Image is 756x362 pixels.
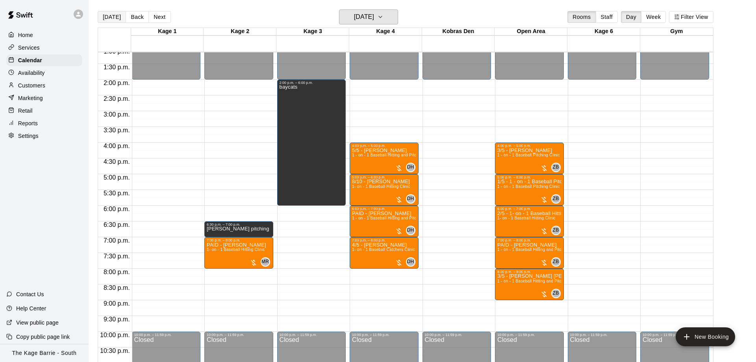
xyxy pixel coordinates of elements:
span: Dan Hodgins [409,163,415,172]
div: Kage 1 [131,28,204,35]
button: Filter View [669,11,713,23]
p: Availability [18,69,45,77]
div: 5:00 p.m. – 6:00 p.m.: 1/5 - 1 - on - 1 Baseball Pitching Clinic [495,174,564,206]
div: 4:00 p.m. – 5:00 p.m. [352,144,416,148]
p: Reports [18,119,38,127]
div: 10:00 p.m. – 11:59 p.m. [134,333,198,337]
div: Gym [640,28,713,35]
span: DH [407,226,414,234]
div: Kage 6 [567,28,640,35]
span: MR [261,258,269,266]
div: Zach Biery [551,257,561,267]
span: 9:30 p.m. [102,316,132,323]
a: Calendar [6,54,82,66]
div: 6:00 p.m. – 7:00 p.m.: PAID - Seth Filman [350,206,419,237]
span: ZB [553,163,559,171]
div: 6:30 p.m. – 7:00 p.m.: Dan pitching [204,221,273,237]
span: Murray Roach [264,257,270,267]
span: Zach Biery [554,163,561,172]
a: Marketing [6,92,82,104]
div: Kage 4 [349,28,422,35]
div: 7:00 p.m. – 8:00 p.m. [497,238,561,242]
div: Availability [6,67,82,79]
p: Contact Us [16,290,44,298]
span: 1- on - 1 Baseball Catchers Clinic [352,247,415,252]
span: 6:00 p.m. [102,206,132,212]
a: Customers [6,80,82,91]
div: 6:00 p.m. – 7:00 p.m. [352,207,416,211]
div: Retail [6,105,82,117]
button: Back [126,11,149,23]
span: 1- on - 1 Baseball Hitting Clinic [352,184,410,189]
button: Week [641,11,666,23]
div: 4:00 p.m. – 5:00 p.m. [497,144,561,148]
span: Zach Biery [554,226,561,235]
div: 6:30 p.m. – 7:00 p.m. [207,223,271,226]
span: 1 - on - 1 Baseball Hitting and Pitching Clinic [497,279,581,283]
p: Settings [18,132,39,140]
p: Calendar [18,56,42,64]
button: Rooms [567,11,596,23]
div: 5:00 p.m. – 6:00 p.m.: 8/10 - Nathan Bakonyi [350,174,419,206]
span: 3:00 p.m. [102,111,132,118]
span: 7:30 p.m. [102,253,132,260]
p: Customers [18,82,45,89]
button: Staff [596,11,618,23]
p: Help Center [16,304,46,312]
span: 3:30 p.m. [102,127,132,134]
span: 7:00 p.m. [102,237,132,244]
div: Zach Biery [551,194,561,204]
p: Marketing [18,94,43,102]
div: Kage 3 [276,28,349,35]
div: Murray Roach [261,257,270,267]
div: 8:00 p.m. – 9:00 p.m. [497,270,561,274]
a: Home [6,29,82,41]
p: Copy public page link [16,333,70,341]
span: 10:00 p.m. [98,332,132,338]
span: 1 - on - 1 Baseball Hitting and Pitching Clinic [352,153,436,157]
div: 10:00 p.m. – 11:59 p.m. [425,333,489,337]
p: Home [18,31,33,39]
span: 1 - on - 1 Baseball Pitching Clinic [497,184,560,189]
div: 4:00 p.m. – 5:00 p.m.: 3/5 - Michael Lemire [495,143,564,174]
div: 4:00 p.m. – 5:00 p.m.: 5/5 - Alexander Lynes [350,143,419,174]
span: DH [407,163,414,171]
div: 6:00 p.m. – 7:00 p.m. [497,207,561,211]
div: 10:00 p.m. – 11:59 p.m. [280,333,344,337]
div: Dan Hodgins [406,194,415,204]
a: Settings [6,130,82,142]
span: Dan Hodgins [409,257,415,267]
div: 7:00 p.m. – 8:00 p.m. [352,238,416,242]
span: 6:30 p.m. [102,221,132,228]
div: 2:00 p.m. – 6:00 p.m.: baycats [277,80,346,206]
div: Zach Biery [551,163,561,172]
span: 1:30 p.m. [102,64,132,71]
span: 2:00 p.m. [102,80,132,86]
button: Day [621,11,641,23]
span: DH [407,258,414,266]
a: Services [6,42,82,54]
div: 7:00 p.m. – 8:00 p.m.: PAID - Finn Armatage [204,237,273,269]
div: Reports [6,117,82,129]
button: add [676,327,735,346]
span: 5:00 p.m. [102,174,132,181]
div: 6:00 p.m. – 7:00 p.m.: 2/5 - 1- on - 1 Baseball Hitting Clinic [495,206,564,237]
button: [DATE] [98,11,126,23]
div: Kage 2 [204,28,276,35]
div: Kobras Den [422,28,495,35]
div: Dan Hodgins [406,163,415,172]
div: Dan Hodgins [406,257,415,267]
div: Zach Biery [551,289,561,298]
span: Dan Hodgins [409,194,415,204]
span: 1- on - 1 Baseball Hitting Clinic [497,216,556,220]
span: 8:00 p.m. [102,269,132,275]
span: 4:30 p.m. [102,158,132,165]
button: [DATE] [339,9,398,24]
div: Open Area [495,28,567,35]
